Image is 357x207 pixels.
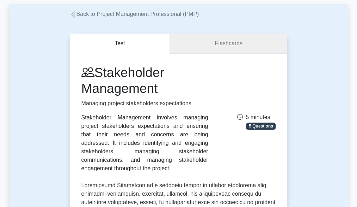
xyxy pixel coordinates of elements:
[70,34,170,54] button: Test
[81,99,208,108] p: Managing project stakeholders expectations
[237,114,270,120] span: 5 minutes
[170,34,287,54] a: Flashcards
[70,11,199,17] a: Back to Project Management Professional (PMP)
[81,113,208,173] div: Stakeholder Management involves managing project stakeholders expectations and ensuring that thei...
[81,65,208,96] h1: Stakeholder Management
[246,123,276,130] span: 5 Questions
